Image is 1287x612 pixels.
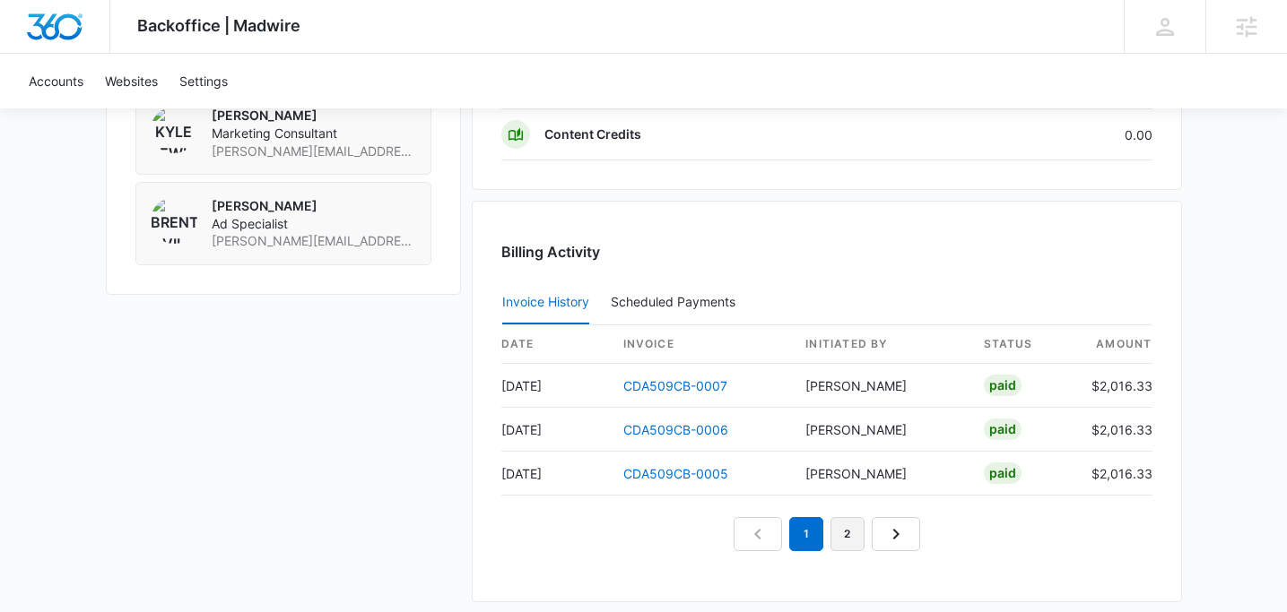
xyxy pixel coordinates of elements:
td: [DATE] [501,408,609,452]
a: Settings [169,54,239,108]
div: Scheduled Payments [611,296,743,308]
span: Ad Specialist [212,215,416,233]
a: CDA509CB-0007 [623,378,727,393]
td: [DATE] [501,364,609,408]
td: [DATE] [501,452,609,496]
span: [PERSON_NAME][EMAIL_ADDRESS][PERSON_NAME][DOMAIN_NAME] [212,232,416,250]
th: date [501,325,609,364]
td: $2,016.33 [1077,408,1152,452]
p: [PERSON_NAME] [212,197,416,215]
h3: Billing Activity [501,241,1152,263]
a: Websites [94,54,169,108]
img: Kyle Lewis [151,107,197,153]
div: Paid [984,462,1022,484]
p: [PERSON_NAME] [212,107,416,125]
th: invoice [609,325,792,364]
a: Accounts [18,54,94,108]
span: Marketing Consultant [212,125,416,142]
a: Page 2 [830,517,865,551]
div: Paid [984,418,1022,440]
td: [PERSON_NAME] [791,452,969,496]
a: Next Page [872,517,920,551]
td: [PERSON_NAME] [791,408,969,452]
td: [PERSON_NAME] [791,364,969,408]
th: Initiated By [791,325,969,364]
td: $2,016.33 [1077,452,1152,496]
nav: Pagination [734,517,920,551]
a: CDA509CB-0005 [623,466,728,481]
span: Backoffice | Madwire [137,16,300,35]
td: $2,016.33 [1077,364,1152,408]
th: amount [1077,325,1152,364]
span: [PERSON_NAME][EMAIL_ADDRESS][PERSON_NAME][DOMAIN_NAME] [212,142,416,160]
div: Paid [984,375,1022,396]
button: Invoice History [502,281,589,324]
td: 0.00 [962,109,1152,160]
p: Content Credits [544,125,641,143]
th: status [970,325,1077,364]
em: 1 [789,517,823,551]
img: Brent Avila [151,197,197,244]
a: CDA509CB-0006 [623,422,728,437]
